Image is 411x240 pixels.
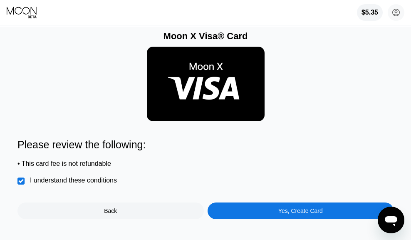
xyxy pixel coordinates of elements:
[104,207,117,214] div: Back
[17,160,394,167] div: • This card fee is not refundable
[357,4,383,21] div: $5.35
[361,9,378,16] div: $5.35
[17,202,204,219] div: Back
[17,31,394,42] div: Moon X Visa® Card
[378,207,404,233] iframe: Button to launch messaging window
[278,207,323,214] div: Yes, Create Card
[17,139,394,151] div: Please review the following:
[17,177,26,185] div: 
[30,177,117,184] div: I understand these conditions
[208,202,394,219] div: Yes, Create Card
